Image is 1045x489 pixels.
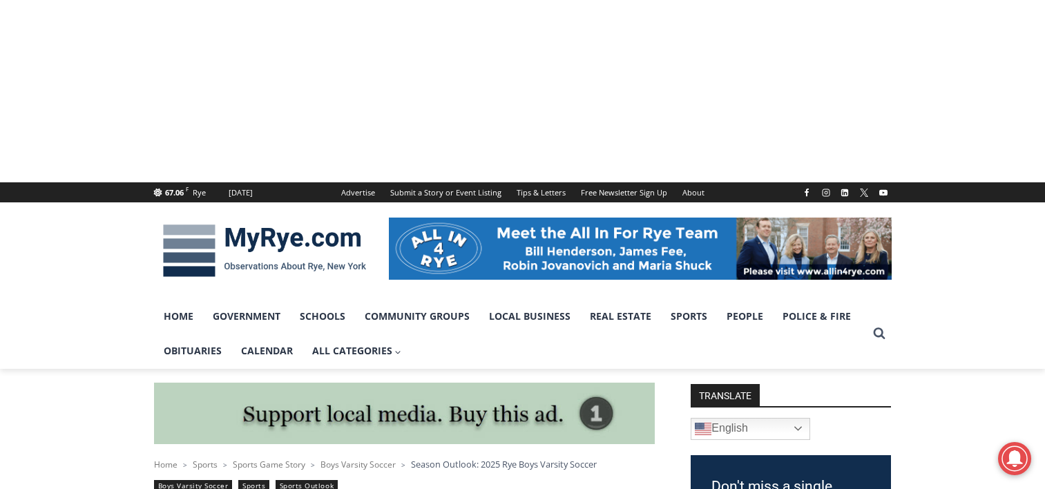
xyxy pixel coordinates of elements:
a: Home [154,299,203,334]
a: Home [154,459,178,470]
a: Tips & Letters [509,182,573,202]
a: Government [203,299,290,334]
span: Season Outlook: 2025 Rye Boys Varsity Soccer [411,458,597,470]
a: Police & Fire [773,299,861,334]
span: All Categories [312,343,402,358]
a: English [691,418,810,440]
a: Calendar [231,334,303,368]
span: F [186,185,189,193]
a: Local Business [479,299,580,334]
strong: TRANSLATE [691,384,760,406]
a: Boys Varsity Soccer [320,459,396,470]
div: [DATE] [229,186,253,199]
a: X [856,184,872,201]
a: Free Newsletter Sign Up [573,182,675,202]
img: support local media, buy this ad [154,383,655,445]
img: en [695,421,711,437]
a: Obituaries [154,334,231,368]
nav: Secondary Navigation [334,182,712,202]
a: About [675,182,712,202]
a: Submit a Story or Event Listing [383,182,509,202]
a: People [717,299,773,334]
a: Schools [290,299,355,334]
a: Advertise [334,182,383,202]
a: Real Estate [580,299,661,334]
nav: Breadcrumbs [154,457,655,471]
button: View Search Form [867,321,892,346]
img: MyRye.com [154,215,375,287]
a: Facebook [798,184,815,201]
nav: Primary Navigation [154,299,867,369]
img: All in for Rye [389,218,892,280]
a: Sports [661,299,717,334]
span: > [183,460,187,470]
span: > [401,460,405,470]
a: Instagram [818,184,834,201]
div: Rye [193,186,206,199]
a: All Categories [303,334,412,368]
span: > [223,460,227,470]
a: YouTube [875,184,892,201]
a: Sports [193,459,218,470]
a: Linkedin [836,184,853,201]
span: > [311,460,315,470]
span: 67.06 [165,187,184,198]
a: Sports Game Story [233,459,305,470]
a: Community Groups [355,299,479,334]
